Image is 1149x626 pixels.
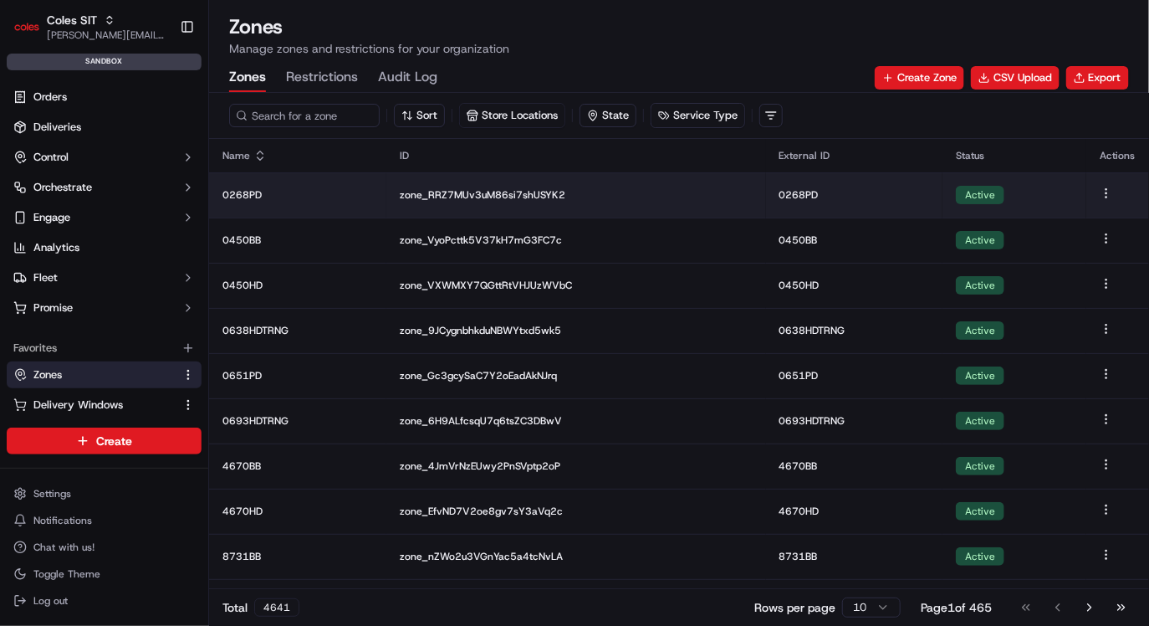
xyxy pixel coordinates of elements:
p: 4670HD [222,505,373,518]
button: Start new chat [284,165,304,185]
span: Zones [33,367,62,382]
p: zone_VXWMXY7QGttRtVHJUzWVbC [400,279,753,292]
p: zone_Gc3gcySaC7Y2oEadAkNJrq [400,369,753,382]
div: Active [956,276,1004,295]
span: Knowledge Base [33,243,128,259]
a: CSV Upload [971,66,1060,90]
span: Chat with us! [33,541,94,554]
a: 📗Knowledge Base [10,236,135,266]
p: 8731BB [222,550,373,563]
a: 💻API Documentation [135,236,275,266]
span: Settings [33,487,71,500]
div: Active [956,186,1004,204]
a: Zones [13,367,175,382]
p: 0450BB [222,233,373,247]
img: Coles SIT [13,13,40,40]
p: 0693HDTRNG [779,414,930,428]
button: Store Locations [460,104,564,127]
button: Restrictions [286,64,358,92]
button: [PERSON_NAME][EMAIL_ADDRESS][PERSON_NAME][DOMAIN_NAME] [47,28,166,42]
div: Total [222,598,299,617]
div: sandbox [7,54,202,70]
p: 0638HDTRNG [222,324,373,337]
p: zone_RRZ7MUv3uM86si7shUSYK2 [400,188,753,202]
span: Toggle Theme [33,567,100,581]
a: Orders [7,84,202,110]
button: Log out [7,589,202,613]
div: Actions [1100,149,1136,162]
button: Notifications [7,509,202,532]
p: 4670BB [779,459,930,473]
p: 8731BB [779,550,930,563]
p: zone_EfvND7V2oe8gv7sY3aVq2c [400,505,753,518]
img: Nash [17,17,50,50]
input: Got a question? Start typing here... [43,108,301,126]
div: 4641 [254,598,299,617]
p: zone_VyoPcttk5V37kH7mG3FC7c [400,233,753,247]
span: Log out [33,594,68,608]
button: Audit Log [378,64,437,92]
a: Analytics [7,234,202,261]
p: zone_6H9ALfcsqU7q6tsZC3DBwV [400,414,753,428]
div: Active [956,231,1004,249]
div: Favorites [7,335,202,362]
button: Engage [7,204,202,231]
span: Promise [33,300,73,316]
button: Store Locations [459,103,565,128]
div: Active [956,457,1004,475]
button: Export [1066,66,1129,90]
button: Promise [7,295,202,321]
span: Notifications [33,514,92,527]
button: Zones [229,64,266,92]
button: Service Type [651,104,744,127]
div: ID [400,149,753,162]
button: Settings [7,482,202,505]
p: zone_4JmVrNzEUwy2PnSVptp2oP [400,459,753,473]
span: API Documentation [158,243,268,259]
p: 0651PD [779,369,930,382]
p: 0268PD [222,188,373,202]
p: 4670HD [779,505,930,518]
div: Start new chat [57,160,274,177]
div: Active [956,547,1004,566]
span: Analytics [33,240,79,255]
a: Delivery Windows [13,398,175,413]
span: Deliveries [33,120,81,135]
span: Orders [33,90,67,105]
p: 0450HD [222,279,373,292]
button: Orchestrate [7,174,202,201]
div: We're available if you need us! [57,177,212,190]
p: zone_nZWo2u3VGnYac5a4tcNvLA [400,550,753,563]
div: Status [956,149,1073,162]
p: 4670BB [222,459,373,473]
div: External ID [779,149,930,162]
button: Chat with us! [7,536,202,559]
p: 0651PD [222,369,373,382]
button: Control [7,144,202,171]
button: Create Zone [875,66,964,90]
button: State [580,104,636,127]
button: Toggle Theme [7,562,202,586]
p: 0638HDTRNG [779,324,930,337]
p: 0268PD [779,188,930,202]
h1: Zones [229,13,1129,40]
div: 💻 [141,244,155,258]
p: zone_9JCygnbhkduNBWYtxd5wk5 [400,324,753,337]
img: 1736555255976-a54dd68f-1ca7-489b-9aae-adbdc363a1c4 [17,160,47,190]
div: Active [956,367,1004,385]
button: Coles SIT [47,12,97,28]
div: Active [956,502,1004,521]
a: Powered byPylon [118,283,202,296]
button: Coles SITColes SIT[PERSON_NAME][EMAIL_ADDRESS][PERSON_NAME][DOMAIN_NAME] [7,7,173,47]
span: Fleet [33,270,58,285]
div: Page 1 of 465 [921,599,992,616]
button: Zones [7,362,202,388]
p: 0450BB [779,233,930,247]
a: Deliveries [7,114,202,141]
p: Manage zones and restrictions for your organization [229,40,1129,57]
div: Name [222,149,373,162]
p: 0693HDTRNG [222,414,373,428]
span: Pylon [166,284,202,296]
